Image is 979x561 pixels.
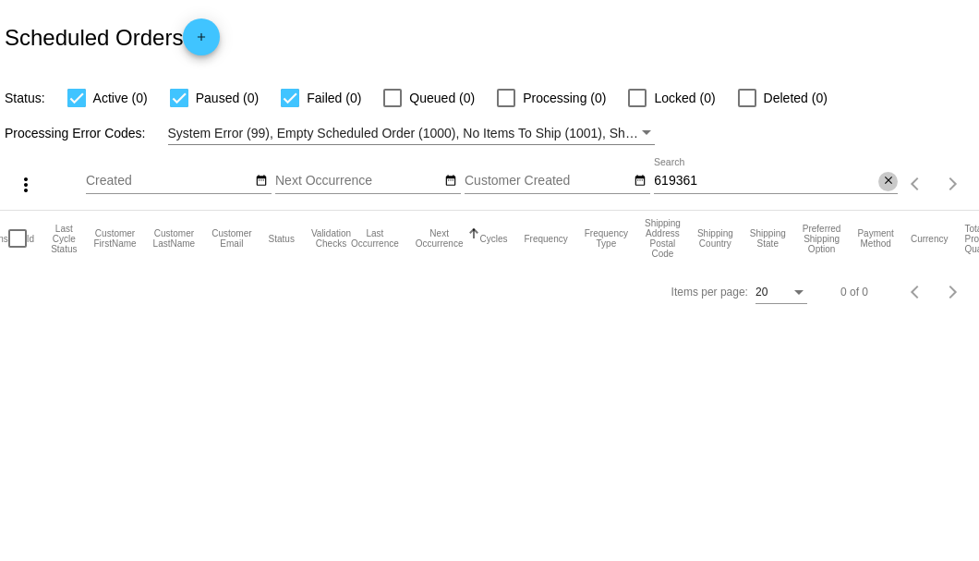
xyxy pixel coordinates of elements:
mat-icon: date_range [255,174,268,189]
button: Change sorting for LastOccurrenceUtc [351,228,399,249]
button: Change sorting for ShippingPostcode [645,218,681,259]
div: Items per page: [671,286,748,299]
button: Change sorting for Status [269,233,295,244]
button: Change sorting for LastProcessingCycleId [51,224,77,254]
span: Locked (0) [654,87,715,109]
button: Change sorting for CustomerLastName [153,228,196,249]
button: Change sorting for ShippingCountry [697,228,733,249]
h2: Scheduled Orders [5,18,220,55]
span: 20 [755,286,767,299]
mat-select: Items per page: [755,287,807,299]
mat-select: Filter by Processing Error Codes [168,122,656,145]
button: Change sorting for Id [27,233,34,244]
span: Active (0) [93,87,148,109]
button: Change sorting for PaymentMethod.Type [857,228,893,249]
span: Processing (0) [523,87,606,109]
mat-icon: add [190,30,212,53]
button: Previous page [898,274,935,311]
mat-icon: more_vert [15,174,37,196]
span: Deleted (0) [764,87,828,109]
span: Status: [5,91,45,105]
button: Change sorting for CurrencyIso [911,233,949,244]
input: Search [654,174,878,189]
span: Queued (0) [409,87,475,109]
button: Change sorting for Cycles [479,233,507,244]
span: Failed (0) [307,87,361,109]
button: Clear [878,172,898,191]
div: 0 of 0 [840,286,868,299]
mat-icon: date_range [634,174,647,189]
button: Next page [935,165,972,202]
input: Next Occurrence [275,174,441,189]
input: Customer Created [465,174,631,189]
button: Change sorting for CustomerEmail [212,228,251,249]
button: Change sorting for Frequency [524,233,567,244]
button: Previous page [898,165,935,202]
button: Change sorting for NextOccurrenceUtc [416,228,464,249]
input: Created [86,174,252,189]
span: Processing Error Codes: [5,126,146,140]
mat-icon: close [882,174,895,189]
span: Paused (0) [196,87,259,109]
button: Change sorting for ShippingState [750,228,786,249]
button: Next page [935,274,972,311]
mat-header-cell: Validation Checks [311,211,351,266]
button: Change sorting for CustomerFirstName [93,228,136,249]
button: Change sorting for FrequencyType [585,228,628,249]
button: Change sorting for PreferredShippingOption [803,224,841,254]
mat-icon: date_range [444,174,457,189]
